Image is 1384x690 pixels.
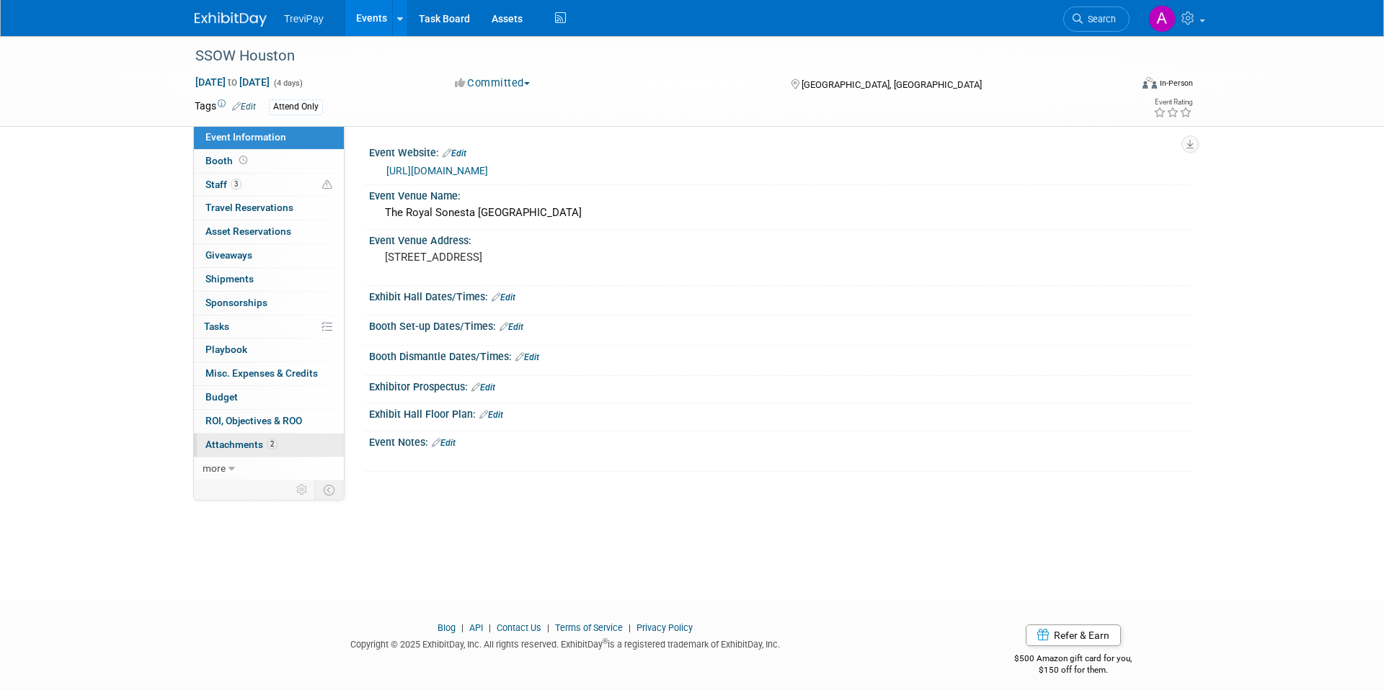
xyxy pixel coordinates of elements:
[194,339,344,362] a: Playbook
[369,185,1189,203] div: Event Venue Name:
[515,352,539,362] a: Edit
[205,131,286,143] span: Event Information
[1143,77,1157,89] img: Format-Inperson.png
[443,148,466,158] a: Edit
[369,286,1189,305] div: Exhibit Hall Dates/Times:
[369,431,1189,450] div: Event Notes:
[190,43,1108,69] div: SSOW Houston
[544,622,553,633] span: |
[205,415,302,426] span: ROI, Objectives & ROO
[497,622,541,633] a: Contact Us
[386,165,488,176] a: [URL][DOMAIN_NAME]
[369,403,1189,422] div: Exhibit Hall Floor Plan:
[194,434,344,457] a: Attachments2
[194,244,344,267] a: Giveaways
[194,292,344,315] a: Sponsorships
[205,273,254,284] span: Shipments
[385,251,695,264] pre: [STREET_ADDRESS]
[194,268,344,291] a: Shipments
[194,362,344,385] a: Misc. Expenses & Credits
[236,155,250,166] span: Booth not reserved yet
[1083,14,1116,24] span: Search
[195,76,270,89] span: [DATE] [DATE]
[194,220,344,243] a: Asset Reservations
[194,150,344,173] a: Booth
[1044,75,1193,97] div: Event Format
[203,462,226,474] span: more
[322,179,332,192] span: Potential Scheduling Conflict -- at least one attendee is tagged in another overlapping event.
[479,410,503,420] a: Edit
[802,79,982,90] span: [GEOGRAPHIC_DATA], [GEOGRAPHIC_DATA]
[194,386,344,409] a: Budget
[492,292,515,303] a: Edit
[267,439,278,449] span: 2
[204,321,229,332] span: Tasks
[1063,6,1130,32] a: Search
[450,76,536,91] button: Committed
[272,79,303,88] span: (4 days)
[194,174,344,197] a: Staff3
[205,225,291,237] span: Asset Reservations
[458,622,467,633] span: |
[369,315,1189,334] div: Booth Set-up Dates/Times:
[555,622,623,633] a: Terms of Service
[1153,99,1192,106] div: Event Rating
[369,376,1189,395] div: Exhibitor Prospectus:
[205,297,267,308] span: Sponsorships
[1159,78,1193,89] div: In-Person
[269,99,323,115] div: Attend Only
[500,322,523,332] a: Edit
[625,622,634,633] span: |
[205,439,278,450] span: Attachments
[438,622,456,633] a: Blog
[205,249,252,261] span: Giveaways
[369,230,1189,248] div: Event Venue Address:
[432,438,456,448] a: Edit
[369,142,1189,161] div: Event Website:
[471,382,495,393] a: Edit
[194,126,344,149] a: Event Information
[231,179,241,189] span: 3
[315,480,345,499] td: Toggle Event Tabs
[205,179,241,190] span: Staff
[205,202,293,213] span: Travel Reservations
[194,457,344,480] a: more
[205,391,238,403] span: Budget
[369,346,1189,364] div: Booth Dismantle Dates/Times:
[1148,5,1176,32] img: Andy Duong
[284,13,324,24] span: TreviPay
[226,76,239,88] span: to
[195,635,936,651] div: Copyright © 2025 ExhibitDay, Inc. All rights reserved. ExhibitDay is a registered trademark of Ex...
[469,622,483,633] a: API
[957,664,1190,676] div: $150 off for them.
[205,344,247,355] span: Playbook
[636,622,693,633] a: Privacy Policy
[603,637,608,645] sup: ®
[194,315,344,339] a: Tasks
[205,155,250,166] span: Booth
[205,367,318,379] span: Misc. Expenses & Credits
[485,622,494,633] span: |
[290,480,315,499] td: Personalize Event Tab Strip
[957,643,1190,676] div: $500 Amazon gift card for you,
[232,102,256,112] a: Edit
[1026,624,1121,646] a: Refer & Earn
[380,202,1179,224] div: The Royal Sonesta [GEOGRAPHIC_DATA]
[194,410,344,433] a: ROI, Objectives & ROO
[195,12,267,27] img: ExhibitDay
[194,197,344,220] a: Travel Reservations
[195,99,256,115] td: Tags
